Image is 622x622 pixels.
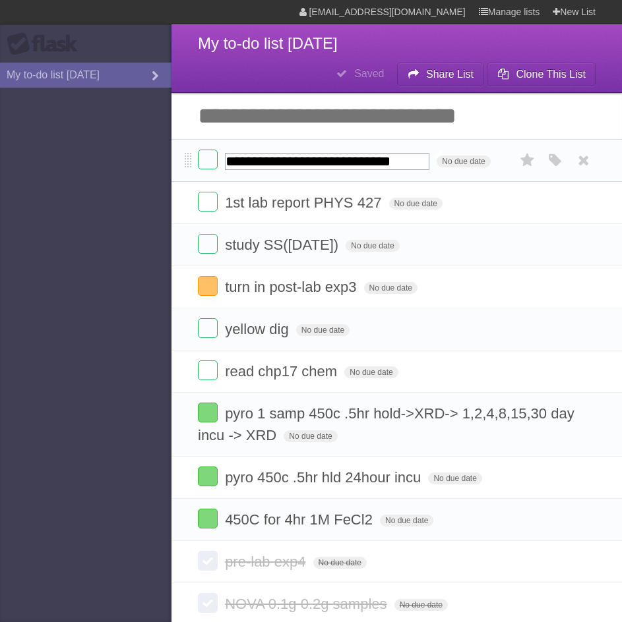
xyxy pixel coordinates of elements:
[313,557,367,569] span: No due date
[198,234,218,254] label: Done
[389,198,443,210] span: No due date
[198,593,218,613] label: Done
[198,276,218,296] label: Done
[198,403,218,422] label: Done
[7,32,86,56] div: Flask
[225,553,309,570] span: pre-lab exp4
[198,150,218,169] label: Done
[198,34,338,52] span: My to-do list [DATE]
[516,69,586,80] b: Clone This List
[380,515,433,526] span: No due date
[198,405,575,443] span: pyro 1 samp 450c .5hr hold->XRD-> 1,2,4,8,15,30 day incu -> XRD
[225,237,342,253] span: study SS([DATE])
[515,150,540,171] label: Star task
[225,194,385,211] span: 1st lab report PHYS 427
[426,69,474,80] b: Share List
[344,366,398,378] span: No due date
[198,318,218,338] label: Done
[394,599,448,611] span: No due date
[437,155,490,167] span: No due date
[225,596,390,612] span: NOVA 0.1g 0.2g samples
[225,511,376,528] span: 450C for 4hr 1M FeCl2
[487,63,596,86] button: Clone This List
[198,192,218,212] label: Done
[296,324,350,336] span: No due date
[354,68,384,79] b: Saved
[225,469,424,486] span: pyro 450c .5hr hld 24hour incu
[198,466,218,486] label: Done
[198,360,218,380] label: Done
[364,282,418,294] span: No due date
[346,240,399,252] span: No due date
[198,509,218,528] label: Done
[198,551,218,571] label: Done
[428,472,482,484] span: No due date
[225,321,292,337] span: yellow dig
[225,363,340,380] span: read chp17 chem
[284,430,337,442] span: No due date
[397,63,484,86] button: Share List
[225,279,359,295] span: turn in post-lab exp3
